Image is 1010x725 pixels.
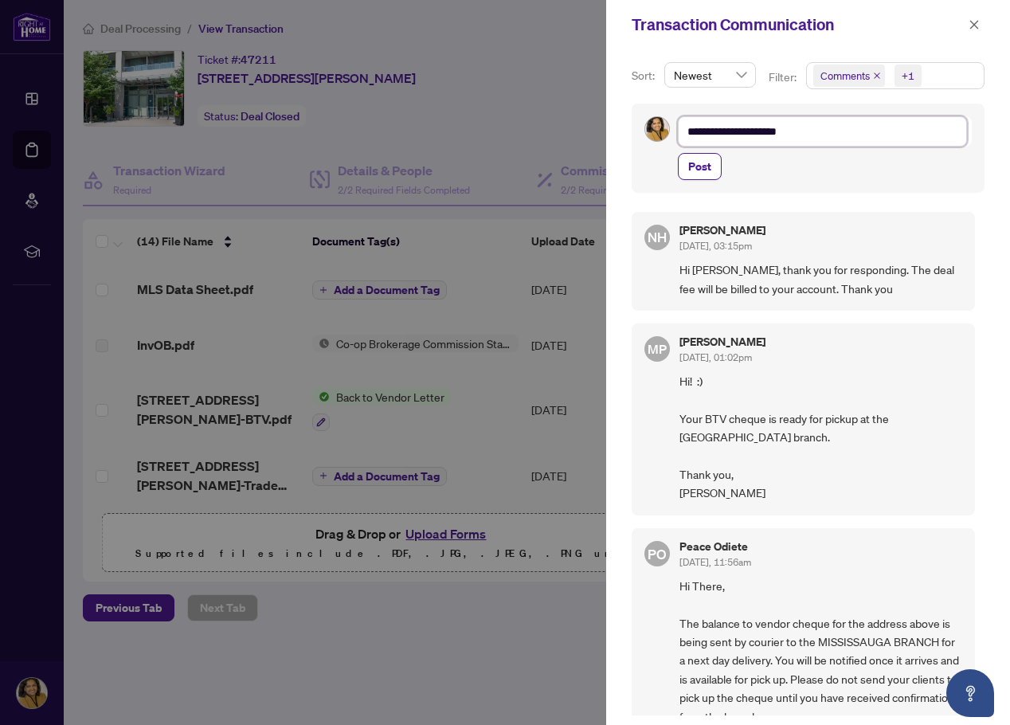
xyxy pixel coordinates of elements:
[679,225,765,236] h5: [PERSON_NAME]
[769,69,799,86] p: Filter:
[645,117,669,141] img: Profile Icon
[969,19,980,30] span: close
[632,67,658,84] p: Sort:
[679,261,962,298] span: Hi [PERSON_NAME], thank you for responding. The deal fee will be billed to your account. Thank you
[902,68,914,84] div: +1
[648,339,666,359] span: MP
[678,153,722,180] button: Post
[679,556,751,568] span: [DATE], 11:56am
[873,72,881,80] span: close
[820,68,870,84] span: Comments
[688,154,711,179] span: Post
[632,13,964,37] div: Transaction Communication
[674,63,746,87] span: Newest
[648,227,667,248] span: NH
[648,543,666,564] span: PO
[679,240,752,252] span: [DATE], 03:15pm
[946,669,994,717] button: Open asap
[679,336,765,347] h5: [PERSON_NAME]
[679,541,751,552] h5: Peace Odiete
[679,351,752,363] span: [DATE], 01:02pm
[813,65,885,87] span: Comments
[679,372,962,503] span: Hi! :) Your BTV cheque is ready for pickup at the [GEOGRAPHIC_DATA] branch. Thank you, [PERSON_NAME]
